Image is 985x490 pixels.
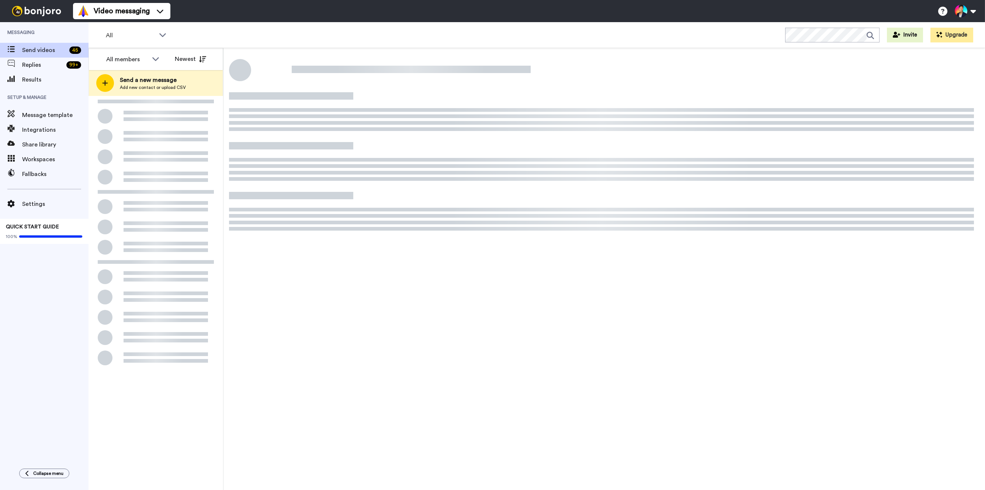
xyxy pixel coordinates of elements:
[887,28,923,42] button: Invite
[22,200,89,208] span: Settings
[69,46,81,54] div: 45
[169,52,212,66] button: Newest
[120,84,186,90] span: Add new contact or upload CSV
[106,55,148,64] div: All members
[22,75,89,84] span: Results
[6,224,59,230] span: QUICK START GUIDE
[22,140,89,149] span: Share library
[22,155,89,164] span: Workspaces
[6,234,17,239] span: 100%
[9,6,64,16] img: bj-logo-header-white.svg
[94,6,150,16] span: Video messaging
[930,28,973,42] button: Upgrade
[66,61,81,69] div: 99 +
[19,469,69,478] button: Collapse menu
[22,170,89,179] span: Fallbacks
[120,76,186,84] span: Send a new message
[22,46,66,55] span: Send videos
[106,31,155,40] span: All
[33,470,63,476] span: Collapse menu
[22,61,63,69] span: Replies
[22,111,89,120] span: Message template
[22,125,89,134] span: Integrations
[77,5,89,17] img: vm-color.svg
